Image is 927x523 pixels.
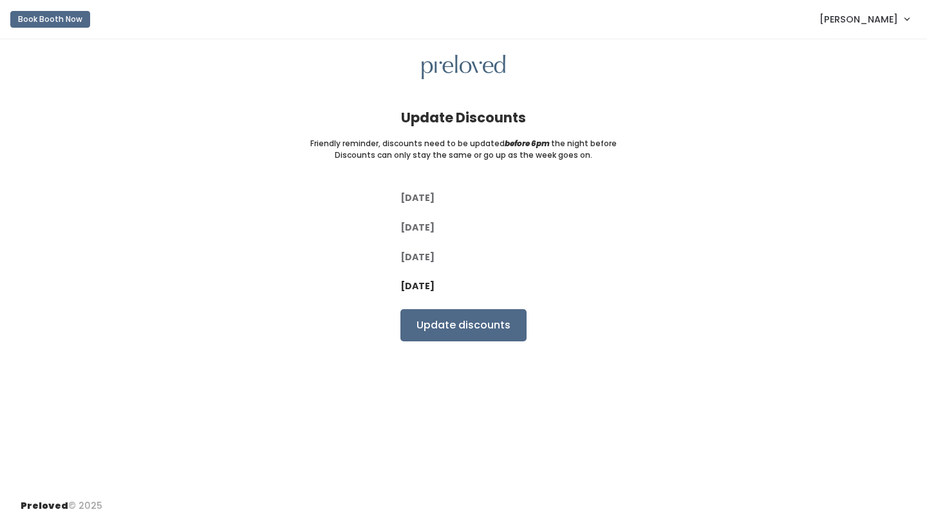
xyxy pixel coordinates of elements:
[400,280,435,293] label: [DATE]
[21,499,68,512] span: Preloved
[10,11,90,28] button: Book Booth Now
[422,55,505,80] img: preloved logo
[400,309,527,341] input: Update discounts
[401,110,526,125] h4: Update Discounts
[335,149,592,161] small: Discounts can only stay the same or go up as the week goes on.
[400,221,435,234] label: [DATE]
[400,191,435,205] label: [DATE]
[310,138,617,149] small: Friendly reminder, discounts need to be updated the night before
[819,12,898,26] span: [PERSON_NAME]
[10,5,90,33] a: Book Booth Now
[807,5,922,33] a: [PERSON_NAME]
[21,489,102,513] div: © 2025
[400,251,435,264] label: [DATE]
[505,138,550,149] i: before 6pm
